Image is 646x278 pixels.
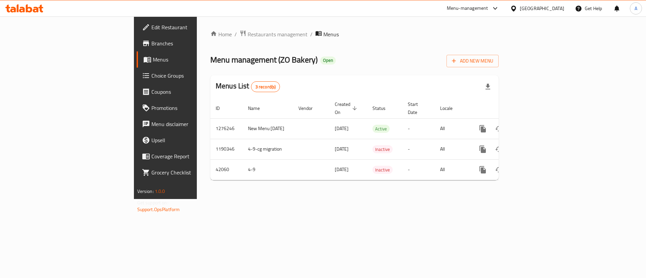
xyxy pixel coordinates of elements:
[137,84,242,100] a: Coupons
[243,139,293,159] td: 4-9-cg migration
[402,159,435,180] td: -
[435,118,469,139] td: All
[137,51,242,68] a: Menus
[335,145,349,153] span: [DATE]
[408,100,427,116] span: Start Date
[216,81,280,92] h2: Menus List
[155,187,165,196] span: 1.0.0
[335,165,349,174] span: [DATE]
[137,198,168,207] span: Get support on:
[298,104,321,112] span: Vendor
[435,159,469,180] td: All
[447,4,488,12] div: Menu-management
[153,55,237,64] span: Menus
[491,141,507,157] button: Change Status
[151,168,237,176] span: Grocery Checklist
[210,30,499,39] nav: breadcrumb
[137,187,154,196] span: Version:
[372,146,393,153] span: Inactive
[151,152,237,160] span: Coverage Report
[210,52,318,67] span: Menu management ( ZO Bakery )
[372,166,393,174] span: Inactive
[137,148,242,164] a: Coverage Report
[475,141,491,157] button: more
[151,72,237,80] span: Choice Groups
[216,104,228,112] span: ID
[335,124,349,133] span: [DATE]
[137,116,242,132] a: Menu disclaimer
[440,104,461,112] span: Locale
[137,205,180,214] a: Support.OpsPlatform
[320,56,336,65] div: Open
[469,98,545,119] th: Actions
[491,162,507,178] button: Change Status
[248,30,308,38] span: Restaurants management
[452,57,493,65] span: Add New Menu
[320,57,336,63] span: Open
[402,118,435,139] td: -
[240,30,308,39] a: Restaurants management
[151,39,237,47] span: Branches
[372,104,394,112] span: Status
[310,30,313,38] li: /
[520,5,564,12] div: [GEOGRAPHIC_DATA]
[137,35,242,51] a: Branches
[137,68,242,84] a: Choice Groups
[372,125,390,133] span: Active
[480,79,496,95] div: Export file
[248,104,268,112] span: Name
[372,145,393,153] div: Inactive
[402,139,435,159] td: -
[475,121,491,137] button: more
[210,98,545,180] table: enhanced table
[137,100,242,116] a: Promotions
[635,5,637,12] span: A
[243,159,293,180] td: 4-9
[137,132,242,148] a: Upsell
[137,164,242,181] a: Grocery Checklist
[151,136,237,144] span: Upsell
[151,104,237,112] span: Promotions
[446,55,499,67] button: Add New Menu
[435,139,469,159] td: All
[475,162,491,178] button: more
[251,84,280,90] span: 3 record(s)
[137,19,242,35] a: Edit Restaurant
[243,118,293,139] td: New Menu [DATE]
[335,100,359,116] span: Created On
[491,121,507,137] button: Change Status
[151,120,237,128] span: Menu disclaimer
[151,88,237,96] span: Coupons
[323,30,339,38] span: Menus
[151,23,237,31] span: Edit Restaurant
[251,81,280,92] div: Total records count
